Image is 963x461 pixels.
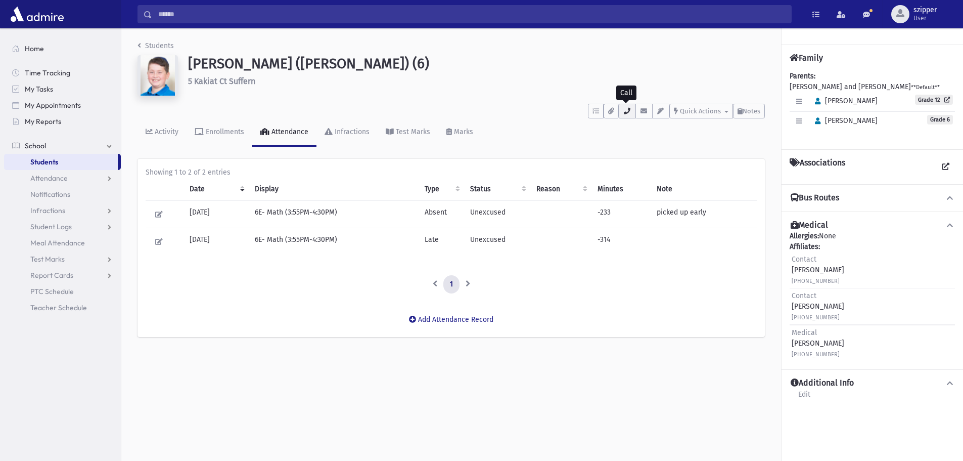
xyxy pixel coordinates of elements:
span: Notes [743,107,760,115]
h4: Medical [791,220,828,231]
div: Attendance [269,128,308,136]
td: Late [419,228,464,256]
a: My Tasks [4,81,121,97]
h1: [PERSON_NAME] ([PERSON_NAME]) (6) [188,55,765,72]
span: My Tasks [25,85,53,94]
div: [PERSON_NAME] and [PERSON_NAME] [790,71,955,141]
span: Infractions [30,206,65,215]
b: Allergies: [790,232,819,240]
input: Search [152,5,791,23]
a: Student Logs [4,219,121,235]
span: Notifications [30,190,70,199]
th: Status: activate to sort column ascending [464,178,530,201]
a: Home [4,40,121,57]
span: My Reports [25,117,61,126]
div: Test Marks [394,128,430,136]
span: Home [25,44,44,53]
button: Quick Actions [669,104,733,118]
div: Infractions [333,128,370,136]
h4: Additional Info [791,378,854,389]
a: Notifications [4,186,121,202]
img: AdmirePro [8,4,66,24]
button: Bus Routes [790,193,955,203]
span: User [913,14,937,22]
span: Time Tracking [25,68,70,77]
span: Test Marks [30,255,65,264]
a: School [4,138,121,154]
a: Edit [798,389,811,407]
span: [PERSON_NAME] [810,97,878,105]
small: [PHONE_NUMBER] [792,351,840,358]
a: My Reports [4,113,121,130]
th: Display [249,178,419,201]
span: Contact [792,255,816,264]
small: [PHONE_NUMBER] [792,314,840,321]
span: Contact [792,291,816,300]
a: Marks [438,118,481,147]
a: 1 [443,275,460,294]
a: My Appointments [4,97,121,113]
img: b5+P8= [137,55,178,96]
a: PTC Schedule [4,283,121,300]
a: Infractions [316,118,378,147]
span: Report Cards [30,271,73,280]
button: Additional Info [790,378,955,389]
span: Grade 6 [927,115,953,124]
span: Students [30,157,58,166]
div: Activity [153,128,178,136]
td: Unexcused [464,201,530,228]
h4: Bus Routes [791,193,839,203]
div: Marks [452,128,473,136]
td: [DATE] [184,228,249,256]
th: Reason: activate to sort column ascending [530,178,591,201]
span: Attendance [30,174,68,183]
td: -314 [591,228,651,256]
span: [PERSON_NAME] [810,116,878,125]
td: -233 [591,201,651,228]
span: Quick Actions [680,107,721,115]
a: Attendance [4,170,121,186]
td: picked up early [651,201,757,228]
b: Affiliates: [790,242,820,251]
span: szipper [913,6,937,14]
div: None [790,231,955,361]
h6: 5 Kakiat Ct Suffern [188,76,765,86]
a: Infractions [4,202,121,219]
span: Teacher Schedule [30,303,87,312]
a: Report Cards [4,267,121,283]
h4: Family [790,53,823,63]
div: Enrollments [204,128,244,136]
div: Call [616,86,636,100]
a: Activity [137,118,187,147]
a: Test Marks [4,251,121,267]
a: Attendance [252,118,316,147]
nav: breadcrumb [137,40,174,55]
h4: Associations [790,158,845,176]
div: Showing 1 to 2 of 2 entries [146,167,757,178]
th: Note [651,178,757,201]
a: Students [4,154,118,170]
button: Medical [790,220,955,231]
a: Enrollments [187,118,252,147]
td: Unexcused [464,228,530,256]
td: Absent [419,201,464,228]
span: Student Logs [30,222,72,231]
div: [PERSON_NAME] [792,327,844,359]
td: [DATE] [184,201,249,228]
a: Test Marks [378,118,438,147]
th: Type: activate to sort column ascending [419,178,464,201]
a: Meal Attendance [4,235,121,251]
b: Parents: [790,72,815,80]
button: Notes [733,104,765,118]
a: Grade 12 [915,95,953,105]
button: Edit [152,234,166,249]
span: My Appointments [25,101,81,110]
small: [PHONE_NUMBER] [792,278,840,284]
span: Meal Attendance [30,238,85,247]
th: Date: activate to sort column ascending [184,178,249,201]
span: School [25,141,46,150]
a: Students [137,41,174,50]
a: Time Tracking [4,65,121,81]
div: [PERSON_NAME] [792,290,844,322]
button: Edit [152,207,166,222]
